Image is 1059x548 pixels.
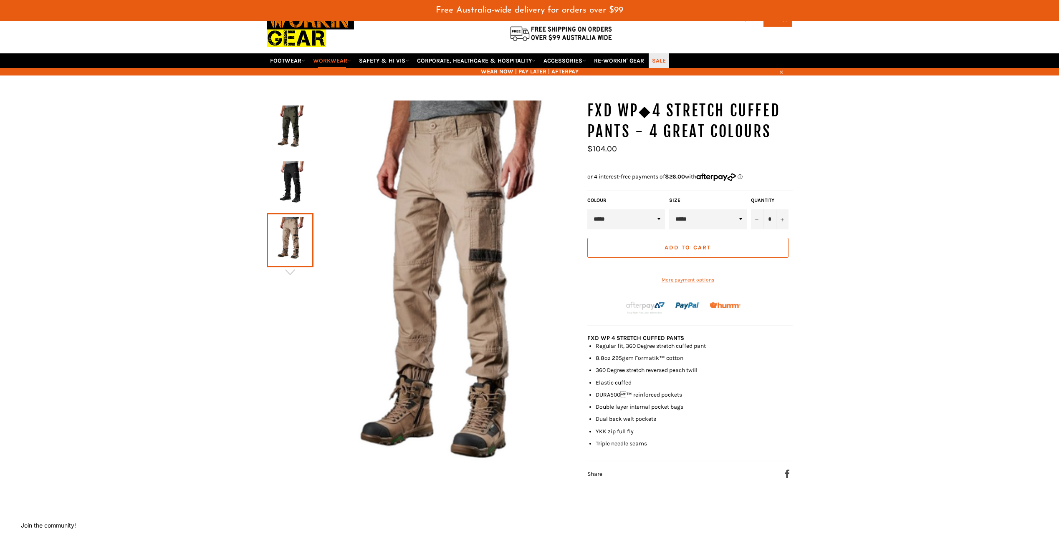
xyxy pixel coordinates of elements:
[596,427,793,435] li: YKK zip full fly
[625,301,666,315] img: Afterpay-Logo-on-dark-bg_large.png
[751,209,763,229] button: Reduce item quantity by one
[596,403,793,411] li: Double layer internal pocket bags
[267,68,793,75] span: WEAR NOW | PAY LATER | AFTERPAY
[540,53,589,68] a: ACCESSORIES
[587,238,789,258] button: Add to Cart
[414,53,539,68] a: CORPORATE, HEALTHCARE & HOSPITALITY
[596,391,793,399] li: DURA500™ reinforced pockets
[271,106,309,151] img: FXD WP◆4 Stretch Cuffed Pants - 4 Great Colours - Workin' Gear
[267,6,354,53] img: Workin Gear leaders in Workwear, Safety Boots, PPE, Uniforms. Australia's No.1 in Workwear
[267,53,308,68] a: FOOTWEAR
[310,53,354,68] a: WORKWEAR
[675,294,700,318] img: paypal.png
[587,197,665,204] label: COLOUR
[751,197,789,204] label: Quantity
[596,354,793,362] li: 8.8oz 295gsm Formatik™ cotton
[596,440,793,447] li: Triple needle seams
[596,379,793,387] li: Elastic cuffed
[356,53,412,68] a: SAFETY & HI VIS
[587,144,617,153] span: $104.00
[587,277,789,284] a: More payment options
[776,209,789,229] button: Increase item quantity by one
[313,101,579,498] img: FXD WP◆4 Stretch Cuffed Pants - 4 Great Colours - Workin' Gear
[710,302,741,309] img: Humm_core_logo_RGB-01_300x60px_small_195d8312-4386-4de7-b182-0ef9b6303a37.png
[587,470,602,478] span: Share
[509,25,613,42] img: Flat $9.95 shipping Australia wide
[436,6,623,15] span: Free Australia-wide delivery for orders over $99
[669,197,747,204] label: Size
[596,415,793,423] li: Dual back welt pockets
[649,53,669,68] a: SALE
[587,101,793,142] h1: FXD WP◆4 Stretch Cuffed Pants - 4 Great Colours
[596,342,793,350] li: Regular fit, 360 Degree stretch cuffed pant
[21,522,76,529] button: Join the community!
[271,161,309,207] img: FXD WP◆4 Stretch Cuffed Pants - 4 Great Colours - Workin' Gear
[587,334,684,342] strong: FXD WP 4 STRETCH CUFFED PANTS
[591,53,647,68] a: RE-WORKIN' GEAR
[665,244,711,251] span: Add to Cart
[596,366,793,374] li: 360 Degree stretch reversed peach twill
